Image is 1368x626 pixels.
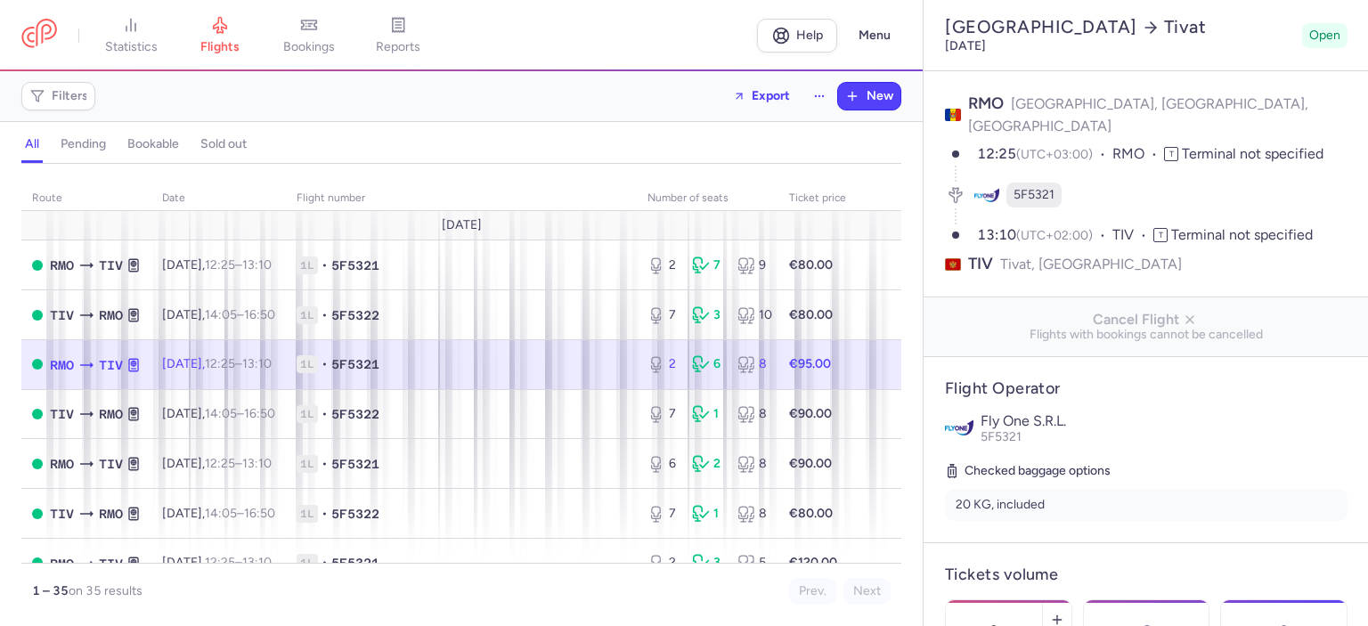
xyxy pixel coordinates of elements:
[692,455,722,473] div: 2
[99,256,123,275] span: TIV
[354,16,443,55] a: reports
[286,185,637,212] th: Flight number
[938,328,1355,342] span: Flights with bookings cannot be cancelled
[974,183,999,207] figure: 5F airline logo
[647,355,678,373] div: 2
[1014,186,1054,204] span: 5F5321
[99,504,123,524] span: RMO
[968,93,1004,113] span: RMO
[737,505,768,523] div: 8
[752,89,790,102] span: Export
[162,555,272,570] span: [DATE],
[838,83,900,110] button: New
[297,306,318,324] span: 1L
[737,405,768,423] div: 8
[968,253,993,275] span: TIV
[205,456,272,471] span: –
[162,257,272,272] span: [DATE],
[61,136,106,152] h4: pending
[99,554,123,573] span: TIV
[99,355,123,375] span: TIV
[322,405,328,423] span: •
[205,406,237,421] time: 14:05
[205,257,235,272] time: 12:25
[69,583,142,598] span: on 35 results
[945,565,1348,585] h4: Tickets volume
[50,355,74,375] span: RMO
[162,506,275,521] span: [DATE],
[721,82,802,110] button: Export
[945,378,1348,399] h4: Flight Operator
[1309,27,1340,45] span: Open
[242,257,272,272] time: 13:10
[647,554,678,572] div: 2
[789,307,833,322] strong: €80.00
[242,555,272,570] time: 13:10
[848,19,901,53] button: Menu
[647,455,678,473] div: 6
[1000,253,1182,275] span: Tivat, [GEOGRAPHIC_DATA]
[50,305,74,325] span: TIV
[843,578,891,605] button: Next
[331,306,379,324] span: 5F5322
[244,307,275,322] time: 16:50
[50,404,74,424] span: TIV
[50,504,74,524] span: TIV
[376,39,420,55] span: reports
[322,306,328,324] span: •
[1164,147,1178,161] span: T
[205,506,275,521] span: –
[331,405,379,423] span: 5F5322
[737,554,768,572] div: 5
[25,136,39,152] h4: all
[331,355,379,373] span: 5F5321
[205,406,275,421] span: –
[162,456,272,471] span: [DATE],
[50,454,74,474] span: RMO
[322,355,328,373] span: •
[205,257,272,272] span: –
[945,16,1295,38] h2: [GEOGRAPHIC_DATA] Tivat
[200,39,240,55] span: flights
[205,356,272,371] span: –
[283,39,335,55] span: bookings
[789,456,832,471] strong: €90.00
[977,145,1016,162] time: 12:25
[938,312,1355,328] span: Cancel Flight
[692,355,722,373] div: 6
[737,256,768,274] div: 9
[796,28,823,42] span: Help
[331,505,379,523] span: 5F5322
[52,89,88,103] span: Filters
[331,455,379,473] span: 5F5321
[297,256,318,274] span: 1L
[50,256,74,275] span: RMO
[21,19,57,52] a: CitizenPlane red outlined logo
[692,505,722,523] div: 1
[297,355,318,373] span: 1L
[331,256,379,274] span: 5F5321
[99,404,123,424] span: RMO
[945,413,973,442] img: Fly One S.R.L. logo
[297,554,318,572] span: 1L
[21,185,151,212] th: route
[789,506,833,521] strong: €80.00
[297,455,318,473] span: 1L
[737,306,768,324] div: 10
[1171,226,1313,243] span: Terminal not specified
[242,356,272,371] time: 13:10
[86,16,175,55] a: statistics
[205,506,237,521] time: 14:05
[981,413,1348,429] p: Fly One S.R.L.
[242,456,272,471] time: 13:10
[1112,225,1153,246] span: TIV
[205,456,235,471] time: 12:25
[442,218,482,232] span: [DATE]
[789,406,832,421] strong: €90.00
[1182,145,1323,162] span: Terminal not specified
[175,16,265,55] a: flights
[205,555,235,570] time: 12:25
[1153,228,1168,242] span: T
[244,506,275,521] time: 16:50
[789,555,837,570] strong: €120.00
